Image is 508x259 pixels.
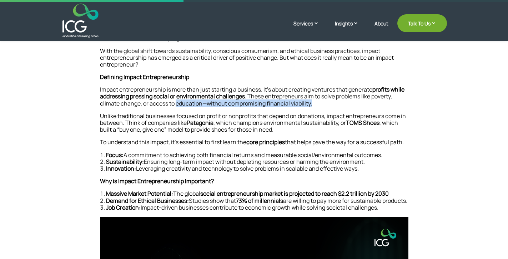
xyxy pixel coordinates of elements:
strong: Patagonia [187,119,213,127]
strong: social entrepreneurship market is projected to reach $2.2 trillion by 2030 [200,190,389,197]
li: Ensuring long-term impact without depleting resources or harming the environment. [100,158,408,165]
p: Unlike traditional businesses focused on profit or nonprofits that depend on donations, impact en... [100,113,408,139]
li: Impact-driven businesses contribute to economic growth while solving societal challenges. [100,204,408,211]
strong: core principles [246,138,285,146]
strong: Massive Market Potential: [106,190,173,197]
strong: Sustainability: [106,158,144,166]
strong: Demand for Ethical Businesses: [106,197,189,205]
iframe: Chat Widget [386,182,508,259]
strong: Focus: [106,151,124,159]
a: Insights [335,20,366,38]
div: Widget de chat [386,182,508,259]
li: Studies show that are willing to pay more for sustainable products. [100,197,408,204]
p: Impact entrepreneurship is more than just starting a business. It’s about creating ventures that ... [100,86,408,113]
img: ICG [62,4,99,38]
strong: TOMS Shoes [346,119,379,127]
strong: Why is Impact Entrepreneurship Important? [100,177,214,185]
strong: Innovation: [106,165,136,172]
li: A commitment to achieving both financial returns and measurable social/environmental outcomes. [100,152,408,158]
p: To understand this impact, it’s essential to first learn the that helps pave the way for a succes... [100,139,408,151]
a: Talk To Us [397,14,447,32]
strong: Job Creation: [106,204,141,211]
a: Services [293,20,326,38]
strong: profits while addressing pressing social or environmental challenges [100,85,404,100]
strong: 73% of millennials [236,197,283,205]
li: The global [100,190,408,197]
p: With the global shift towards sustainability, conscious consumerism, and ethical business practic... [100,48,408,74]
li: Leveraging creativity and technology to solve problems in scalable and effective ways. [100,165,408,172]
strong: Defining Impact Entrepreneurship [100,73,189,81]
a: About [374,21,388,38]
